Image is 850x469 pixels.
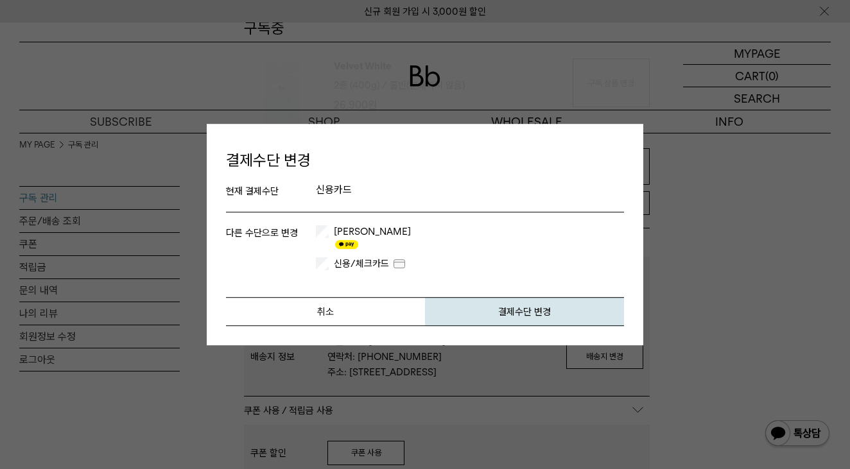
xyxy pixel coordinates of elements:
[335,240,358,249] img: 카카오페이
[331,225,411,251] label: [PERSON_NAME]
[226,183,303,199] h5: 현재 결제수단
[226,143,624,178] h1: 결제수단 변경
[226,297,425,326] button: 취소
[425,297,624,326] button: 결제수단 변경
[316,183,624,199] p: 신용카드
[226,225,303,270] p: 다른 수단으로 변경
[331,257,407,270] label: 신용/체크카드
